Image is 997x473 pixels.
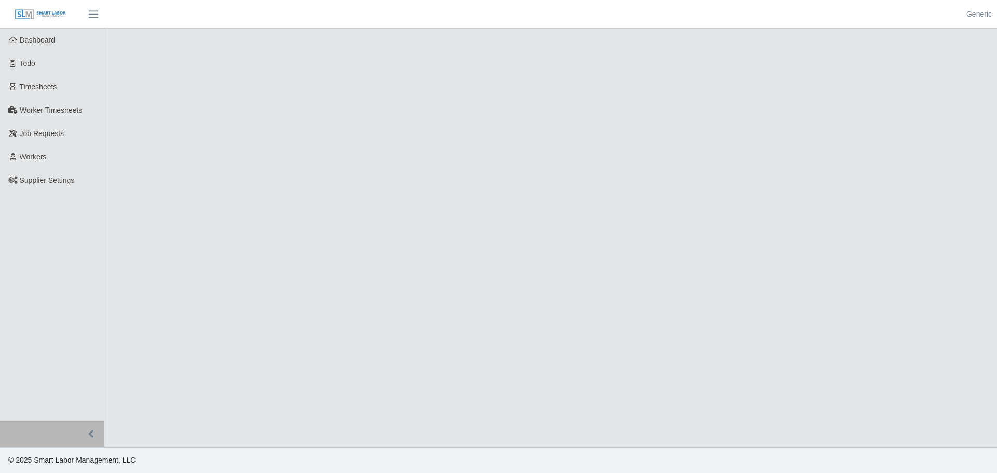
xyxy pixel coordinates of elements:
span: © 2025 Smart Labor Management, LLC [8,456,136,464]
img: SLM Logo [15,9,66,20]
span: Workers [20,153,47,161]
span: Dashboard [20,36,56,44]
a: Generic [966,9,992,20]
span: Todo [20,59,35,67]
span: Timesheets [20,83,57,91]
span: Supplier Settings [20,176,75,184]
span: Worker Timesheets [20,106,82,114]
span: Job Requests [20,129,64,138]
